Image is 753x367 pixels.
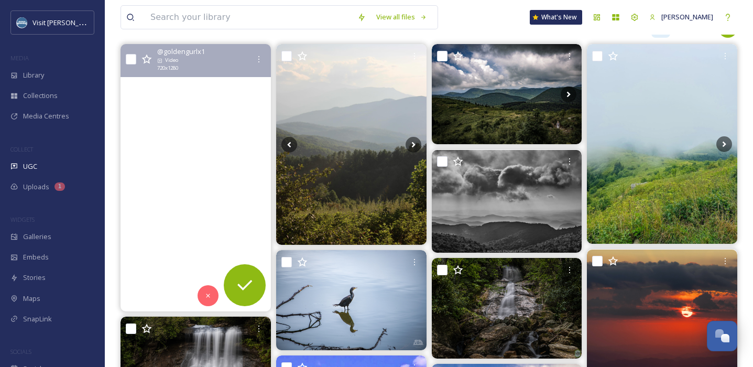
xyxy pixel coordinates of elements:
[432,150,582,253] img: On this particular day I was scouting astrophotography locations because of the cloudy conditions...
[530,10,582,25] a: What's New
[276,44,427,244] img: golden hour at max patch☀️⛰️ 📍Max Patch: easy 1.5 mile round trip! #maxpatch #wnc #wncmountains #...
[661,12,713,21] span: [PERSON_NAME]
[23,91,58,101] span: Collections
[10,215,35,223] span: WIDGETS
[157,64,178,72] span: 720 x 1280
[23,161,37,171] span: UGC
[10,348,31,355] span: SOCIALS
[23,273,46,283] span: Stories
[23,232,51,242] span: Galleries
[23,111,69,121] span: Media Centres
[707,321,737,351] button: Open Chat
[587,44,737,244] img: Black Balsam with a bestie #blackbalsamknob #mountainangelica #Lindzatt#bobross
[145,6,352,29] input: Search your library
[165,57,178,64] span: Video
[23,314,52,324] span: SnapLink
[157,47,205,57] span: @ goldengurlx1
[121,44,271,311] video: Back at Headwaters and I can’t believe we are sitting here shivering in August! #lunchwithaview #...
[10,54,29,62] span: MEDIA
[23,182,49,192] span: Uploads
[644,7,718,27] a: [PERSON_NAME]
[432,258,582,358] img: Dill Falls, a stunning gem in NC, exceeds expectations! Short free-fall, steep cascade, and seren...
[276,250,427,350] img: Another view of one of my favorite birds. The Double-crested Cormorant. I love the reflections wh...
[23,294,40,304] span: Maps
[32,17,99,27] span: Visit [PERSON_NAME]
[10,145,33,153] span: COLLECT
[23,70,44,80] span: Library
[432,44,582,144] img: Wrapped in clouds and mountains—humid hikes and panoramic payoffs. #BlueRidgeMoments
[17,17,27,28] img: images.png
[371,7,432,27] a: View all files
[54,182,65,191] div: 1
[23,252,49,262] span: Embeds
